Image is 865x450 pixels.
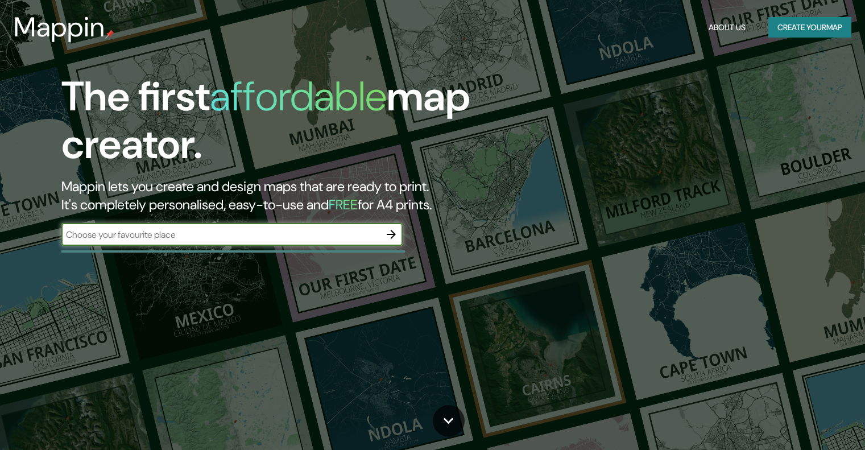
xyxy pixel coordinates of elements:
h1: affordable [210,70,387,123]
h3: Mappin [14,11,105,43]
button: About Us [704,17,750,38]
h2: Mappin lets you create and design maps that are ready to print. It's completely personalised, eas... [61,177,494,214]
h5: FREE [329,196,358,213]
button: Create yourmap [768,17,851,38]
h1: The first map creator. [61,73,494,177]
input: Choose your favourite place [61,228,380,241]
img: mappin-pin [105,30,114,39]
